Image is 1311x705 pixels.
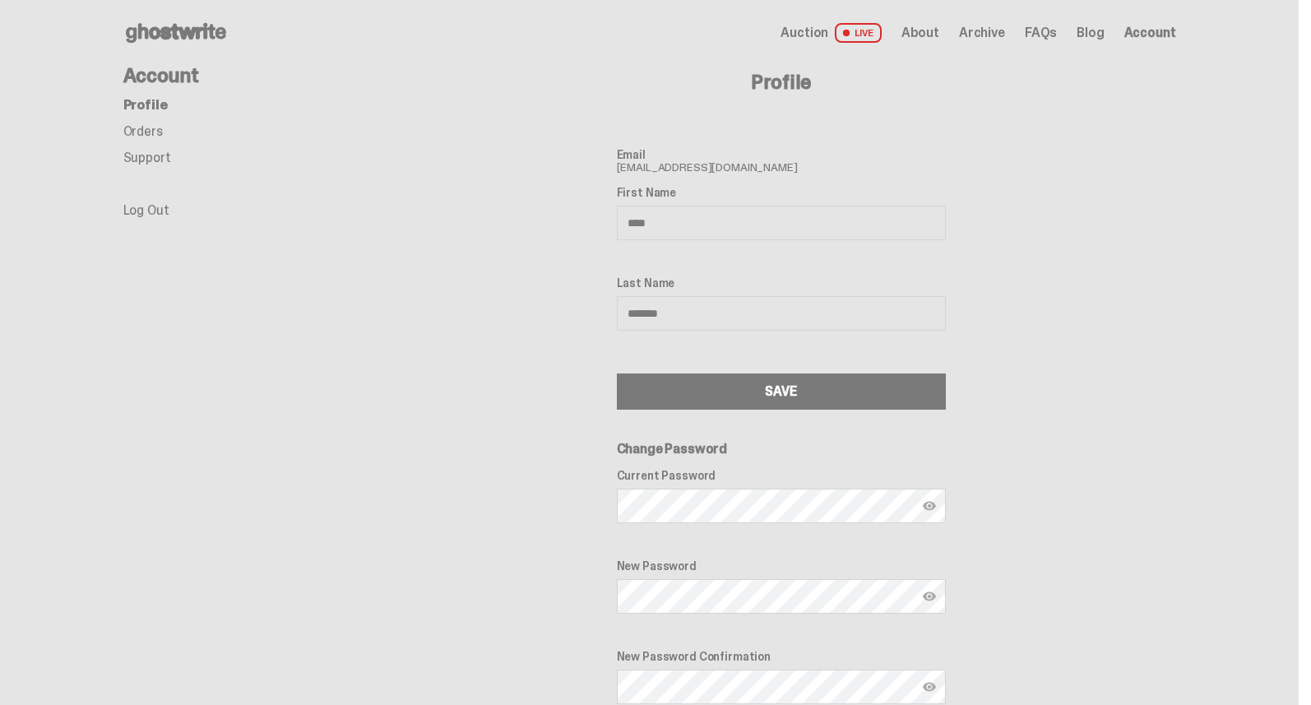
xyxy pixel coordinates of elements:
div: SAVE [765,385,796,398]
button: SAVE [617,373,946,410]
label: Last Name [617,276,946,290]
span: LIVE [835,23,882,43]
h4: Account [123,66,387,86]
span: [EMAIL_ADDRESS][DOMAIN_NAME] [617,148,946,173]
a: FAQs [1025,26,1057,39]
img: Show password [923,499,936,513]
a: Account [1124,26,1176,39]
a: Log Out [123,202,169,219]
a: About [901,26,939,39]
label: Email [617,148,946,161]
label: Current Password [617,469,946,482]
a: Support [123,149,171,166]
a: Blog [1077,26,1104,39]
img: Show password [923,590,936,603]
h6: Change Password [617,443,946,456]
h4: Profile [387,72,1176,92]
a: Auction LIVE [781,23,881,43]
a: Archive [959,26,1005,39]
a: Profile [123,96,168,114]
a: Orders [123,123,163,140]
label: New Password Confirmation [617,650,946,663]
label: First Name [617,186,946,199]
span: Auction [781,26,828,39]
img: Show password [923,680,936,693]
label: New Password [617,559,946,573]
